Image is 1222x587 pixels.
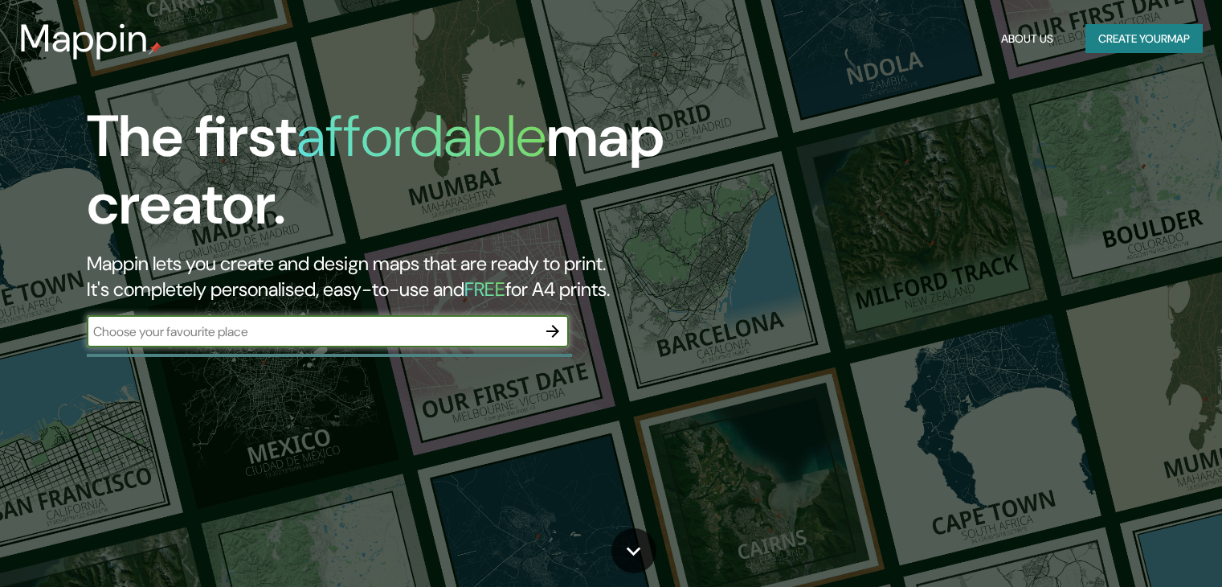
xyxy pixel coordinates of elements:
input: Choose your favourite place [87,322,537,341]
button: About Us [995,24,1060,54]
img: mappin-pin [149,42,161,55]
h1: affordable [296,99,546,174]
h2: Mappin lets you create and design maps that are ready to print. It's completely personalised, eas... [87,251,698,302]
h5: FREE [464,277,505,302]
h1: The first map creator. [87,103,698,251]
h3: Mappin [19,16,149,61]
button: Create yourmap [1085,24,1203,54]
